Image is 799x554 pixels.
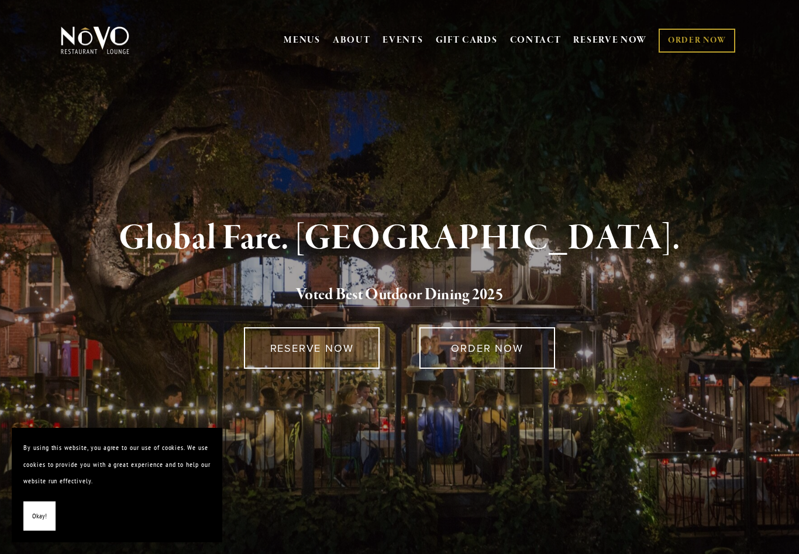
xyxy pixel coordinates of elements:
span: Okay! [32,508,47,525]
a: Voted Best Outdoor Dining 202 [296,285,495,307]
p: By using this website, you agree to our use of cookies. We use cookies to provide you with a grea... [23,439,211,490]
a: RESERVE NOW [244,327,380,369]
button: Okay! [23,501,56,531]
a: ORDER NOW [419,327,555,369]
a: MENUS [284,34,321,46]
a: RESERVE NOW [573,29,647,51]
a: GIFT CARDS [436,29,498,51]
a: ABOUT [333,34,371,46]
img: Novo Restaurant &amp; Lounge [58,26,132,55]
a: EVENTS [383,34,423,46]
h2: 5 [79,283,720,307]
strong: Global Fare. [GEOGRAPHIC_DATA]. [119,216,680,261]
a: ORDER NOW [659,29,735,53]
a: CONTACT [510,29,562,51]
section: Cookie banner [12,428,222,542]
